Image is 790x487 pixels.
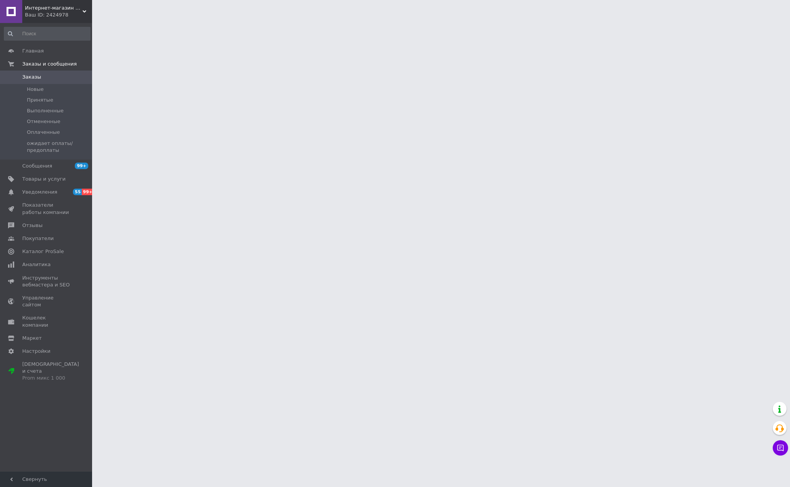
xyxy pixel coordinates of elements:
div: Prom микс 1 000 [22,375,79,382]
span: Настройки [22,348,50,355]
span: Отмененные [27,118,60,125]
span: Выполненные [27,107,64,114]
span: Покупатели [22,235,54,242]
span: Новые [27,86,44,93]
span: Товары и услуги [22,176,66,183]
span: Заказы и сообщения [22,61,77,67]
span: Главная [22,48,44,54]
span: Инструменты вебмастера и SEO [22,275,71,288]
span: Оплаченные [27,129,60,136]
span: Заказы [22,74,41,81]
span: Принятые [27,97,53,104]
span: Отзывы [22,222,43,229]
span: Уведомления [22,189,57,196]
span: 55 [73,189,82,195]
span: Сообщения [22,163,52,169]
span: ожидает оплаты/предоплаты [27,140,90,154]
span: 99+ [75,163,88,169]
span: Кошелек компании [22,314,71,328]
span: Интернет-магазин "Букин" [25,5,82,12]
span: Показатели работы компании [22,202,71,216]
span: Маркет [22,335,42,342]
span: Аналитика [22,261,51,268]
span: Управление сайтом [22,295,71,308]
span: [DEMOGRAPHIC_DATA] и счета [22,361,79,382]
span: Каталог ProSale [22,248,64,255]
input: Поиск [4,27,91,41]
button: Чат с покупателем [773,440,788,456]
div: Ваш ID: 2424978 [25,12,92,18]
span: 99+ [82,189,94,195]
